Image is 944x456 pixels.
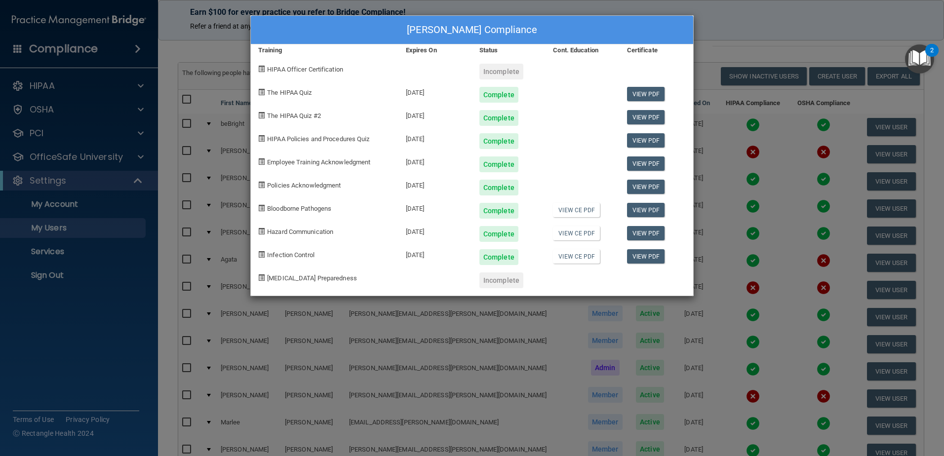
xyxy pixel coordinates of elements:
div: [DATE] [398,195,472,219]
div: Certificate [620,44,693,56]
span: Employee Training Acknowledgment [267,158,370,166]
div: Training [251,44,398,56]
div: [DATE] [398,242,472,265]
a: View PDF [627,110,665,124]
div: Expires On [398,44,472,56]
a: View CE PDF [553,226,600,240]
div: Incomplete [479,64,523,79]
div: Complete [479,156,518,172]
div: [DATE] [398,126,472,149]
div: [PERSON_NAME] Compliance [251,16,693,44]
a: View CE PDF [553,249,600,264]
span: The HIPAA Quiz #2 [267,112,321,119]
a: View PDF [627,133,665,148]
span: Hazard Communication [267,228,333,235]
span: HIPAA Officer Certification [267,66,343,73]
div: Complete [479,226,518,242]
a: View CE PDF [553,203,600,217]
div: Complete [479,249,518,265]
div: Complete [479,87,518,103]
span: Infection Control [267,251,315,259]
span: [MEDICAL_DATA] Preparedness [267,274,357,282]
div: Complete [479,110,518,126]
div: 2 [930,50,934,63]
div: [DATE] [398,172,472,195]
div: Status [472,44,546,56]
a: View PDF [627,156,665,171]
div: [DATE] [398,219,472,242]
span: Policies Acknowledgment [267,182,341,189]
a: View PDF [627,226,665,240]
a: View PDF [627,249,665,264]
a: View PDF [627,180,665,194]
a: View PDF [627,203,665,217]
div: Incomplete [479,272,523,288]
span: HIPAA Policies and Procedures Quiz [267,135,369,143]
button: Open Resource Center, 2 new notifications [905,44,934,74]
span: Bloodborne Pathogens [267,205,331,212]
div: Complete [479,203,518,219]
div: Complete [479,133,518,149]
div: Cont. Education [546,44,619,56]
div: [DATE] [398,103,472,126]
div: Complete [479,180,518,195]
div: [DATE] [398,79,472,103]
a: View PDF [627,87,665,101]
div: [DATE] [398,149,472,172]
span: The HIPAA Quiz [267,89,312,96]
